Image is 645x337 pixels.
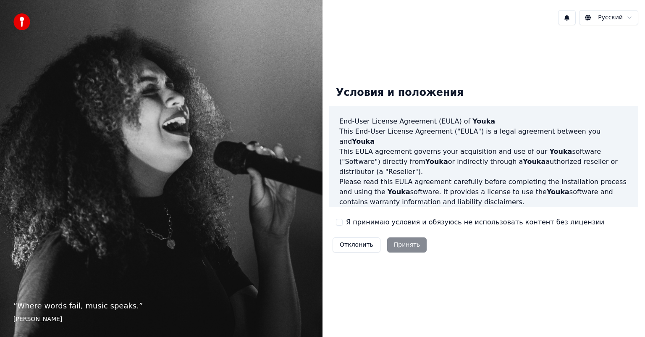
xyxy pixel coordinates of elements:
[339,147,628,177] p: This EULA agreement governs your acquisition and use of our software ("Software") directly from o...
[547,188,569,196] span: Youka
[388,188,410,196] span: Youka
[13,13,30,30] img: youka
[339,126,628,147] p: This End-User License Agreement ("EULA") is a legal agreement between you and
[339,177,628,207] p: Please read this EULA agreement carefully before completing the installation process and using th...
[339,116,628,126] h3: End-User License Agreement (EULA) of
[13,315,309,324] footer: [PERSON_NAME]
[13,300,309,312] p: “ Where words fail, music speaks. ”
[346,217,604,227] label: Я принимаю условия и обязуюсь не использовать контент без лицензии
[339,207,628,247] p: If you register for a free trial of the software, this EULA agreement will also govern that trial...
[549,147,572,155] span: Youka
[352,137,375,145] span: Youka
[523,158,545,166] span: Youka
[425,158,448,166] span: Youka
[329,79,470,106] div: Условия и положения
[472,117,495,125] span: Youka
[333,237,380,253] button: Отклонить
